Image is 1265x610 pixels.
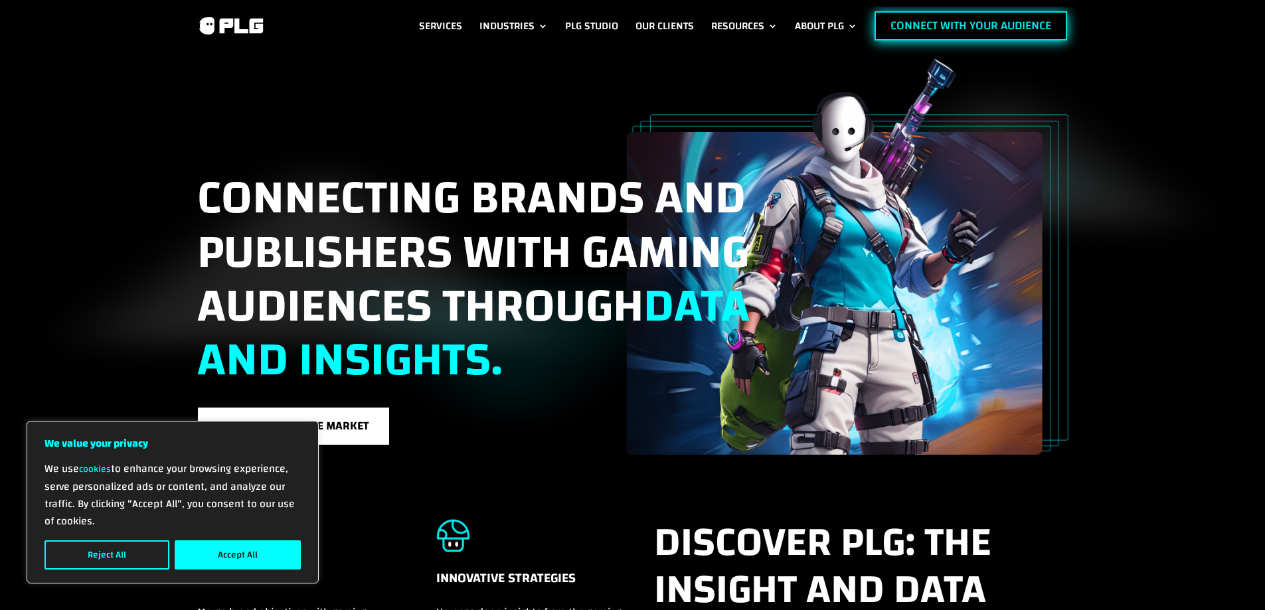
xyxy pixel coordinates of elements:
[795,11,857,40] a: About PLG
[419,11,462,40] a: Services
[79,461,111,478] a: cookies
[1199,546,1265,610] iframe: Chat Widget
[27,421,319,583] div: We value your privacy
[711,11,778,40] a: Resources
[197,262,750,404] span: data and insights.
[197,407,390,446] a: Tap into a massive market
[436,568,637,603] h5: Innovative Strategies
[197,154,750,404] span: Connecting brands and publishers with gaming audiences through
[635,11,694,40] a: Our Clients
[44,435,301,452] p: We value your privacy
[44,540,169,570] button: Reject All
[479,11,548,40] a: Industries
[565,11,618,40] a: PLG Studio
[875,11,1067,40] a: Connect with Your Audience
[175,540,301,570] button: Accept All
[197,568,389,603] h5: Brand Synergy
[44,460,301,530] p: We use to enhance your browsing experience, serve personalized ads or content, and analyze our tr...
